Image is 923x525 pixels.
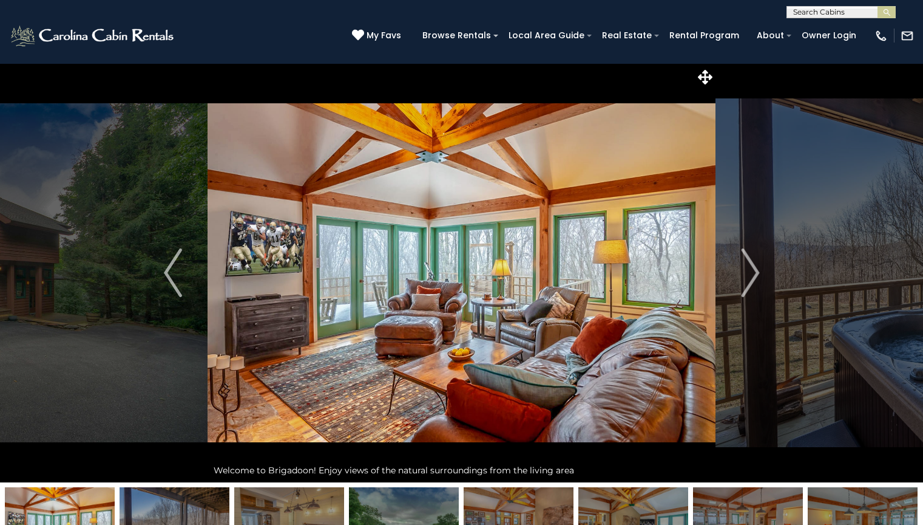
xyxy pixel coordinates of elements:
[741,249,759,297] img: arrow
[138,63,208,482] button: Previous
[751,26,790,45] a: About
[416,26,497,45] a: Browse Rentals
[715,63,785,482] button: Next
[796,26,862,45] a: Owner Login
[596,26,658,45] a: Real Estate
[663,26,745,45] a: Rental Program
[9,24,177,48] img: White-1-2.png
[502,26,590,45] a: Local Area Guide
[901,29,914,43] img: mail-regular-white.png
[352,29,404,43] a: My Favs
[367,29,401,42] span: My Favs
[164,249,182,297] img: arrow
[874,29,888,43] img: phone-regular-white.png
[208,458,715,482] div: Welcome to Brigadoon! Enjoy views of the natural surroundings from the living area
